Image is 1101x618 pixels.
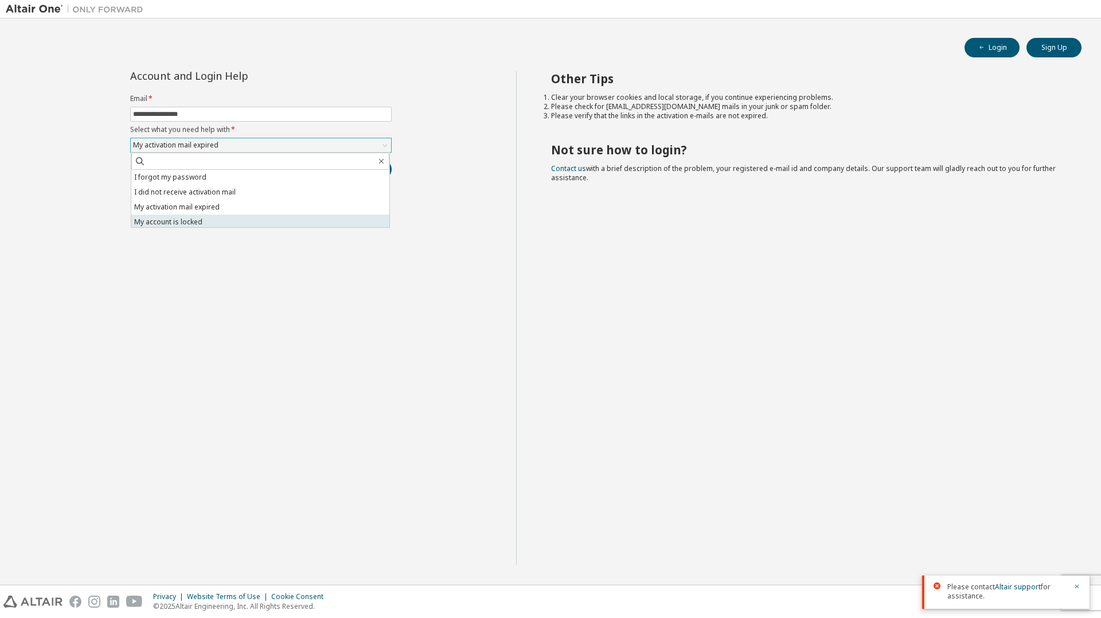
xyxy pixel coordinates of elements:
li: Please verify that the links in the activation e-mails are not expired. [551,111,1061,121]
li: Please check for [EMAIL_ADDRESS][DOMAIN_NAME] mails in your junk or spam folder. [551,102,1061,111]
li: I forgot my password [131,170,389,185]
img: youtube.svg [126,596,143,608]
img: Altair One [6,3,149,15]
a: Contact us [551,164,586,173]
img: facebook.svg [69,596,81,608]
div: Cookie Consent [271,592,330,601]
div: My activation mail expired [131,139,220,151]
div: Website Terms of Use [187,592,271,601]
span: Please contact for assistance. [947,582,1067,601]
button: Sign Up [1026,38,1082,57]
img: instagram.svg [88,596,100,608]
img: altair_logo.svg [3,596,63,608]
h2: Not sure how to login? [551,142,1061,157]
button: Login [965,38,1020,57]
a: Altair support [995,582,1041,592]
li: Clear your browser cookies and local storage, if you continue experiencing problems. [551,93,1061,102]
div: Account and Login Help [130,71,339,80]
div: My activation mail expired [131,138,391,152]
label: Select what you need help with [130,125,392,134]
img: linkedin.svg [107,596,119,608]
p: © 2025 Altair Engineering, Inc. All Rights Reserved. [153,601,330,611]
div: Privacy [153,592,187,601]
h2: Other Tips [551,71,1061,86]
span: with a brief description of the problem, your registered e-mail id and company details. Our suppo... [551,164,1056,182]
label: Email [130,94,392,103]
